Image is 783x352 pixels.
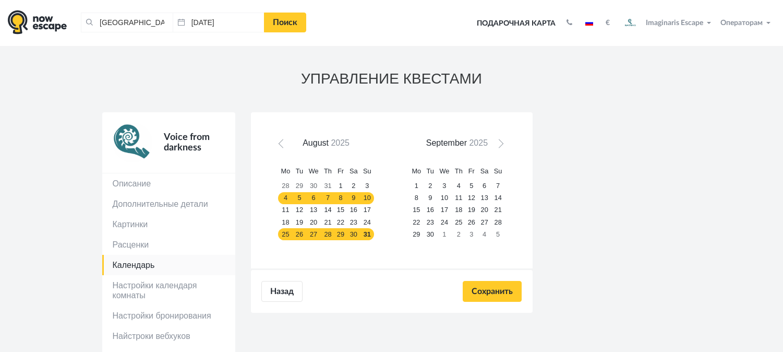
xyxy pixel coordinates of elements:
a: 22 [409,216,424,228]
a: 3 [465,228,478,240]
a: 20 [478,204,491,216]
input: Город или название квеста [81,13,173,32]
a: Поиск [264,13,306,32]
a: 16 [347,204,360,216]
a: 29 [334,228,347,240]
h3: УПРАВЛЕНИЕ КВЕСТАМИ [102,71,681,87]
a: Календарь [102,255,235,275]
a: Расценки [102,234,235,255]
a: 28 [491,216,505,228]
span: Monday [412,167,421,175]
a: 31 [321,180,334,192]
span: August [303,138,329,147]
button: Операторам [718,18,775,28]
a: 3 [437,180,452,192]
a: 6 [478,180,491,192]
span: Wednesday [439,167,449,175]
span: September [426,138,467,147]
a: 13 [306,204,321,216]
a: 15 [409,204,424,216]
a: 29 [409,228,424,240]
a: 5 [491,228,505,240]
a: 22 [334,216,347,228]
a: 4 [278,192,293,204]
span: Friday [338,167,344,175]
span: Prev [280,142,288,150]
a: 30 [347,228,360,240]
a: 27 [306,228,321,240]
a: 27 [478,216,491,228]
a: 28 [278,180,293,192]
a: Настройки календаря комнаты [102,275,235,306]
a: 26 [465,216,478,228]
a: 20 [306,216,321,228]
span: Thursday [455,167,463,175]
a: Prev [276,138,292,154]
a: 19 [465,204,478,216]
span: Sunday [363,167,371,175]
a: 30 [306,180,321,192]
a: 15 [334,204,347,216]
a: 19 [293,216,306,228]
a: Описание [102,173,235,194]
button: Imaginaris Escape [618,13,716,33]
a: 7 [491,180,505,192]
a: 11 [278,204,293,216]
a: 3 [360,180,374,192]
a: 21 [491,204,505,216]
a: 21 [321,216,334,228]
a: 16 [424,204,437,216]
img: logo [8,10,67,34]
strong: € [606,19,610,27]
a: 25 [452,216,465,228]
span: Wednesday [309,167,319,175]
a: 14 [491,192,505,204]
img: ru.jpg [585,20,593,26]
a: 17 [437,204,452,216]
a: 11 [452,192,465,204]
span: 2025 [331,138,350,147]
a: 1 [334,180,347,192]
a: 2 [347,180,360,192]
a: Картинки [102,214,235,234]
a: 9 [424,192,437,204]
a: 13 [478,192,491,204]
a: 17 [360,204,374,216]
a: 8 [334,192,347,204]
span: Saturday [350,167,358,175]
a: 10 [437,192,452,204]
a: Назад [261,281,303,302]
a: 1 [409,180,424,192]
span: Tuesday [296,167,303,175]
a: 2 [452,228,465,240]
a: 7 [321,192,334,204]
a: 4 [452,180,465,192]
a: 18 [452,204,465,216]
a: Дополнительные детали [102,194,235,214]
div: Voice from darkness [152,123,225,162]
a: 12 [293,204,306,216]
span: Monday [281,167,291,175]
a: 31 [360,228,374,240]
a: 6 [306,192,321,204]
span: Sunday [494,167,502,175]
a: 23 [347,216,360,228]
a: 24 [437,216,452,228]
input: Сохранить [463,281,522,302]
a: 4 [478,228,491,240]
span: Tuesday [427,167,434,175]
a: 8 [409,192,424,204]
input: Дата [173,13,264,32]
span: Imaginaris Escape [646,17,703,27]
span: 2025 [469,138,488,147]
a: 14 [321,204,334,216]
a: 28 [321,228,334,240]
a: 23 [424,216,437,228]
span: Friday [468,167,475,175]
a: 29 [293,180,306,192]
a: Подарочная карта [473,12,559,35]
a: 26 [293,228,306,240]
a: 9 [347,192,360,204]
span: Thursday [324,167,332,175]
a: 24 [360,216,374,228]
